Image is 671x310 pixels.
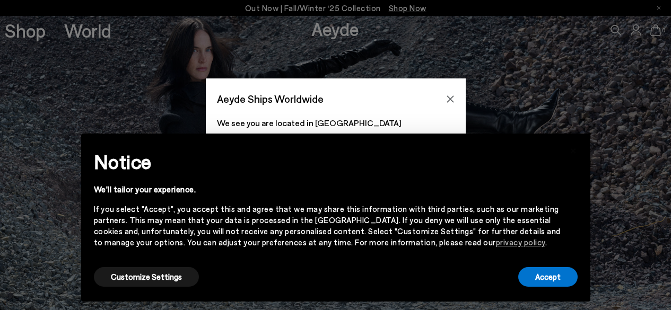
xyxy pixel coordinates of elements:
p: We see you are located in [GEOGRAPHIC_DATA] [217,117,455,129]
span: Aeyde Ships Worldwide [217,90,324,108]
h2: Notice [94,148,561,175]
span: × [570,141,577,157]
button: Close [442,91,458,107]
button: Accept [518,267,578,287]
button: Customize Settings [94,267,199,287]
div: If you select "Accept", you accept this and agree that we may share this information with third p... [94,203,561,248]
div: We'll tailor your experience. [94,184,561,195]
a: privacy policy [496,237,545,247]
button: Close this notice [561,137,586,162]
